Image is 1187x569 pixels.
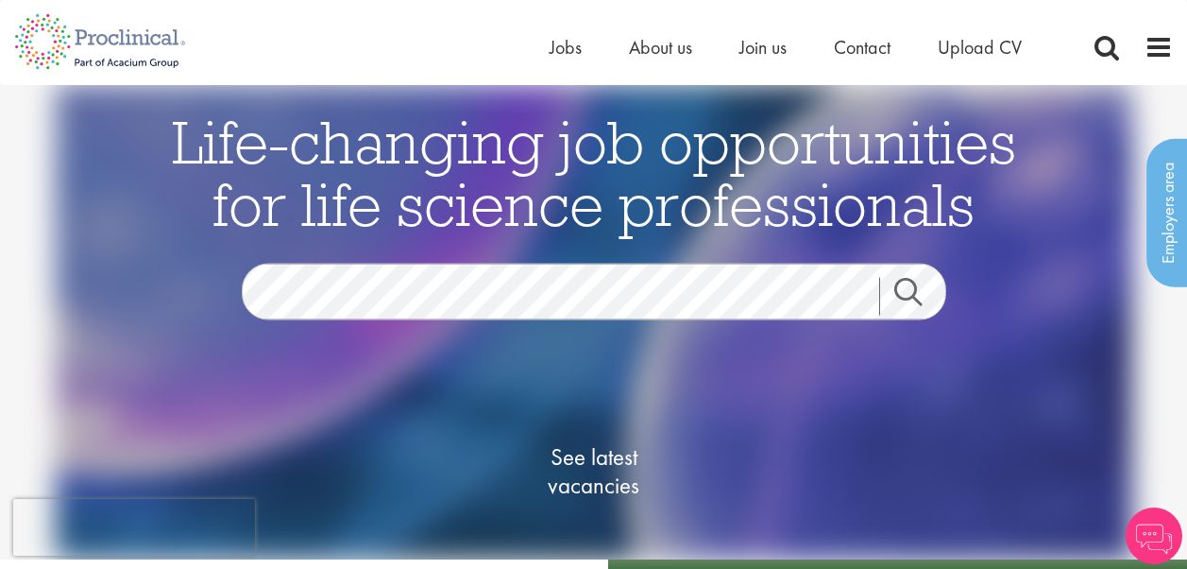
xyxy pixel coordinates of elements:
[13,499,255,556] iframe: reCAPTCHA
[500,443,688,500] span: See latest vacancies
[879,278,960,316] a: Job search submit button
[1126,508,1182,564] img: Chatbot
[739,35,787,60] a: Join us
[834,35,890,60] a: Contact
[938,35,1022,60] a: Upload CV
[550,35,582,60] a: Jobs
[172,104,1016,242] span: Life-changing job opportunities for life science professionals
[55,85,1132,560] img: candidate home
[629,35,692,60] a: About us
